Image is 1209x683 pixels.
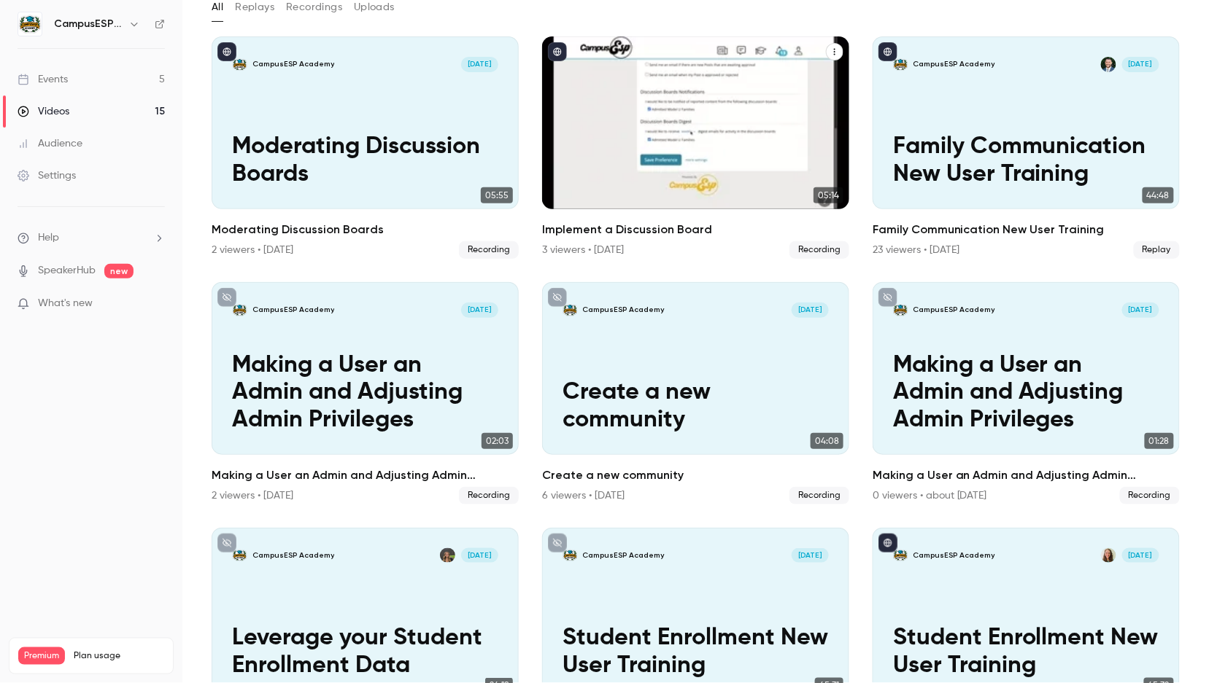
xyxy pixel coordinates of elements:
p: Student Enrollment New User Training [893,625,1159,679]
li: Making a User an Admin and Adjusting Admin Privileges [873,282,1180,504]
h2: Family Communication New User Training [873,221,1180,238]
span: 44:48 [1143,187,1174,203]
a: Create a new communityCampusESP Academy[DATE]Create a new community04:08Create a new community6 v... [542,282,849,504]
span: 01:28 [1145,433,1174,449]
img: Moderating Discussion Boards [232,57,247,72]
span: [DATE] [1122,57,1159,72]
li: Family Communication New User Training [873,36,1180,259]
span: [DATE] [461,303,498,318]
img: Leverage your Student Enrollment Data [232,548,247,563]
a: 05:14Implement a Discussion Board3 viewers • [DATE]Recording [542,36,849,259]
iframe: Noticeable Trigger [147,297,165,311]
h2: Making a User an Admin and Adjusting Admin Privileges [873,467,1180,484]
span: [DATE] [461,548,498,563]
span: 02:03 [482,433,513,449]
span: Help [38,230,59,246]
div: Videos [18,104,69,119]
img: Student Enrollment New User Training [893,548,908,563]
img: Student Enrollment New User Training [563,548,578,563]
li: Implement a Discussion Board [542,36,849,259]
span: [DATE] [792,303,829,318]
p: Moderating Discussion Boards [232,133,498,188]
span: [DATE] [1122,303,1159,318]
p: CampusESP Academy [252,59,334,69]
h2: Moderating Discussion Boards [212,221,519,238]
img: CampusESP Academy [18,12,42,36]
button: unpublished [548,288,567,307]
p: CampusESP Academy [583,305,665,315]
h2: Create a new community [542,467,849,484]
img: Making a User an Admin and Adjusting Admin Privileges [232,303,247,318]
button: published [878,534,897,553]
span: Recording [459,487,519,504]
p: CampusESP Academy [913,550,995,561]
span: Recording [789,241,849,259]
li: Making a User an Admin and Adjusting Admin Privileges [212,282,519,504]
div: 0 viewers • about [DATE] [873,488,987,503]
img: Albert Perera [1101,57,1116,72]
p: Making a User an Admin and Adjusting Admin Privileges [232,352,498,434]
div: 23 viewers • [DATE] [873,243,959,257]
p: Family Communication New User Training [893,133,1159,188]
div: 6 viewers • [DATE] [542,488,625,503]
button: unpublished [217,288,236,307]
span: Replay [1134,241,1180,259]
span: [DATE] [792,548,829,563]
span: What's new [38,296,93,311]
button: published [217,42,236,61]
p: CampusESP Academy [583,550,665,561]
span: 05:55 [481,187,513,203]
span: Plan usage [74,650,164,662]
span: Recording [459,241,519,259]
div: Settings [18,168,76,183]
p: Create a new community [563,379,829,434]
li: help-dropdown-opener [18,230,165,246]
a: Family Communication New User TrainingCampusESP AcademyAlbert Perera[DATE]Family Communication Ne... [873,36,1180,259]
span: 05:14 [814,187,843,203]
button: unpublished [548,534,567,553]
span: Recording [1120,487,1180,504]
div: 2 viewers • [DATE] [212,243,293,257]
a: Making a User an Admin and Adjusting Admin PrivilegesCampusESP Academy[DATE]Making a User an Admi... [212,282,519,504]
img: Create a new community [563,303,578,318]
span: 04:08 [811,433,843,449]
p: CampusESP Academy [913,59,995,69]
p: CampusESP Academy [252,550,334,561]
img: Making a User an Admin and Adjusting Admin Privileges [893,303,908,318]
img: Mairin Matthews [1101,548,1116,563]
div: Events [18,72,68,87]
img: Mira Gandhi [440,548,455,563]
p: Leverage your Student Enrollment Data [232,625,498,679]
span: [DATE] [461,57,498,72]
p: CampusESP Academy [252,305,334,315]
span: new [104,264,134,278]
a: SpeakerHub [38,263,96,278]
li: Moderating Discussion Boards [212,36,519,259]
span: Recording [789,487,849,504]
button: unpublished [217,534,236,553]
h2: Implement a Discussion Board [542,221,849,238]
p: Student Enrollment New User Training [563,625,829,679]
div: 3 viewers • [DATE] [542,243,624,257]
div: 2 viewers • [DATE] [212,488,293,503]
span: Premium [18,647,65,665]
li: Create a new community [542,282,849,504]
a: Making a User an Admin and Adjusting Admin PrivilegesCampusESP Academy[DATE]Making a User an Admi... [873,282,1180,504]
button: published [548,42,567,61]
button: published [878,42,897,61]
h6: CampusESP Academy [54,17,123,31]
button: unpublished [878,288,897,307]
div: Audience [18,136,82,151]
span: [DATE] [1122,548,1159,563]
p: CampusESP Academy [913,305,995,315]
a: Moderating Discussion BoardsCampusESP Academy[DATE]Moderating Discussion Boards05:55Moderating Di... [212,36,519,259]
img: Family Communication New User Training [893,57,908,72]
p: Making a User an Admin and Adjusting Admin Privileges [893,352,1159,434]
h2: Making a User an Admin and Adjusting Admin Privileges [212,467,519,484]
